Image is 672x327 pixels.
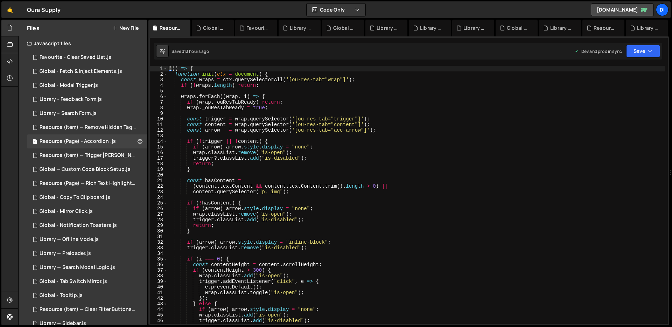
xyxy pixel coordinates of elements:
[27,134,147,148] div: 14937/45953.js
[40,180,136,187] div: Resource (Page) — Rich Text Highlight Pill.js
[377,25,399,32] div: Library – Search Form.js
[171,48,209,54] div: Saved
[150,139,168,144] div: 14
[150,279,168,284] div: 39
[40,208,93,215] div: Global - Mirror Click.js
[27,92,147,106] div: 14937/45625.js
[656,4,668,16] a: Di
[27,50,147,64] div: 14937/45672.js
[150,172,168,178] div: 20
[150,200,168,206] div: 25
[150,234,168,239] div: 31
[150,83,168,88] div: 4
[27,218,147,232] div: 14937/44585.js
[420,25,442,32] div: Library — Theme Toggle.js
[150,88,168,94] div: 5
[150,301,168,307] div: 43
[150,284,168,290] div: 40
[591,4,654,16] a: [DOMAIN_NAME]
[150,150,168,155] div: 16
[150,133,168,139] div: 13
[27,260,147,274] div: 14937/44851.js
[160,25,182,32] div: Resource (Page) - Accordion .js
[27,64,147,78] div: 14937/45864.js
[40,194,110,201] div: Global - Copy To Clipboard.js
[40,82,98,89] div: Global - Modal Trigger.js
[150,161,168,167] div: 18
[150,273,168,279] div: 38
[150,155,168,161] div: 17
[27,106,147,120] div: 14937/45456.js
[27,302,149,316] div: 14937/43376.js
[27,204,147,218] div: 14937/44471.js
[40,96,102,103] div: Library - Feedback Form.js
[150,267,168,273] div: 37
[150,195,168,200] div: 24
[33,139,37,145] span: 1
[550,25,573,32] div: Library — Search Modal Logic.js
[27,6,61,14] div: Oura Supply
[150,116,168,122] div: 10
[40,54,111,61] div: Favourite - Clear Saved List.js
[27,274,147,288] div: 14937/44975.js
[333,25,356,32] div: Global - Modal Trigger.js
[150,228,168,234] div: 30
[150,105,168,111] div: 8
[594,25,616,32] div: Resource (Page) — Rich Text Highlight Pill.js
[290,25,312,32] div: Library - Feedback Form.js
[150,189,168,195] div: 23
[150,262,168,267] div: 36
[40,278,107,285] div: Global - Tab Switch Mirror.js
[150,111,168,116] div: 9
[19,36,147,50] div: Javascript files
[150,167,168,172] div: 19
[40,152,136,159] div: Resource (Item) — Trigger [PERSON_NAME] on Save.js
[150,94,168,99] div: 6
[150,122,168,127] div: 11
[27,246,147,260] div: 14937/43958.js
[27,162,147,176] div: 14937/44281.js
[112,25,139,31] button: New File
[40,222,117,229] div: Global - Notification Toasters.js
[40,264,115,271] div: Library — Search Modal Logic.js
[150,77,168,83] div: 3
[150,245,168,251] div: 33
[150,307,168,312] div: 44
[150,71,168,77] div: 2
[463,25,486,32] div: Library — Sidebar.js
[150,66,168,71] div: 1
[27,120,149,134] div: 14937/43535.js
[150,127,168,133] div: 12
[246,25,269,32] div: Favourite - Clear Saved List.js
[203,25,225,32] div: Global - Fetch & Inject Elements.js
[150,223,168,228] div: 29
[150,251,168,256] div: 34
[150,295,168,301] div: 42
[27,24,40,32] h2: Files
[150,211,168,217] div: 27
[40,292,83,299] div: Global - Tooltip.js
[27,78,147,92] div: 14937/45544.js
[507,25,529,32] div: Global - Tab Switch Mirror.js
[150,178,168,183] div: 21
[150,256,168,262] div: 35
[637,25,659,32] div: Library — Sidebar Mobile.js
[150,239,168,245] div: 32
[150,312,168,318] div: 45
[150,144,168,150] div: 15
[27,288,147,302] div: 14937/44562.js
[40,124,136,131] div: Resource (Item) — Remove Hidden Tags on Load.js
[150,217,168,223] div: 28
[184,48,209,54] div: 13 hours ago
[40,320,86,327] div: Library — Sidebar.js
[150,318,168,323] div: 46
[40,236,99,243] div: Library — Offline Mode.js
[40,306,136,313] div: Resource (Item) — Clear Filter Buttons.js
[1,1,19,18] a: 🤙
[40,166,131,173] div: Global — Custom Code Block Setup.js
[626,45,660,57] button: Save
[150,206,168,211] div: 26
[150,290,168,295] div: 41
[150,99,168,105] div: 7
